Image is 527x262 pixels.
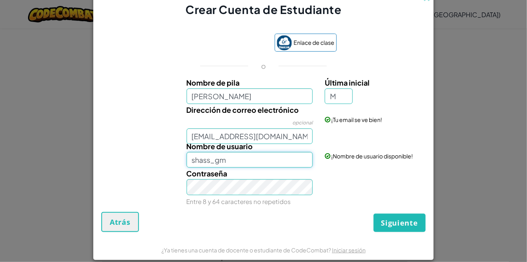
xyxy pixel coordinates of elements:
font: opcional [292,120,313,126]
font: Entre 8 y 64 caracteres no repetidos [187,198,291,205]
img: classlink-logo-small.png [277,35,292,50]
font: ¡Tu email se ve bien! [331,116,382,123]
font: Crear Cuenta de Estudiante [185,2,342,16]
button: Atrás [101,212,139,232]
font: Nombre de usuario [187,142,253,151]
a: Iniciar sesión [332,246,366,254]
font: Última inicial [325,78,370,87]
font: Contraseña [187,169,227,178]
font: o [261,61,266,70]
font: ¿Ya tienes una cuenta de docente o estudiante de CodeCombat? [161,246,331,254]
font: ¡Nombre de usuario disponible! [331,152,413,160]
font: Siguiente [381,218,418,228]
button: Siguiente [374,214,426,232]
font: Nombre de pila [187,78,240,87]
font: Dirección de correo electrónico [187,105,299,114]
font: Enlace de clase [294,39,335,46]
iframe: Botón de acceso con Google [187,34,271,52]
font: Atrás [110,217,131,227]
